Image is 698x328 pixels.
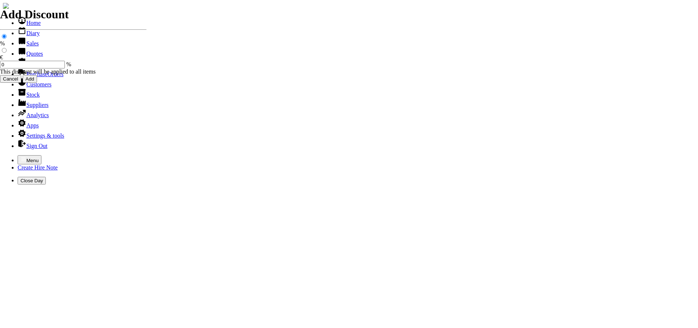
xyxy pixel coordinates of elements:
a: Analytics [18,112,49,118]
li: Suppliers [18,98,695,108]
input: % [2,34,7,39]
a: Stock [18,92,40,98]
span: % [66,61,71,67]
input: € [2,48,7,53]
input: Add [23,75,37,83]
a: Suppliers [18,102,48,108]
a: Sign Out [18,143,47,149]
a: Apps [18,122,39,128]
a: Settings & tools [18,133,64,139]
button: Close Day [18,177,46,184]
li: Stock [18,88,695,98]
a: Create Hire Note [18,164,58,171]
li: Sales [18,37,695,47]
li: Hire Notes [18,57,695,67]
button: Menu [18,155,41,164]
a: Customers [18,81,51,87]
